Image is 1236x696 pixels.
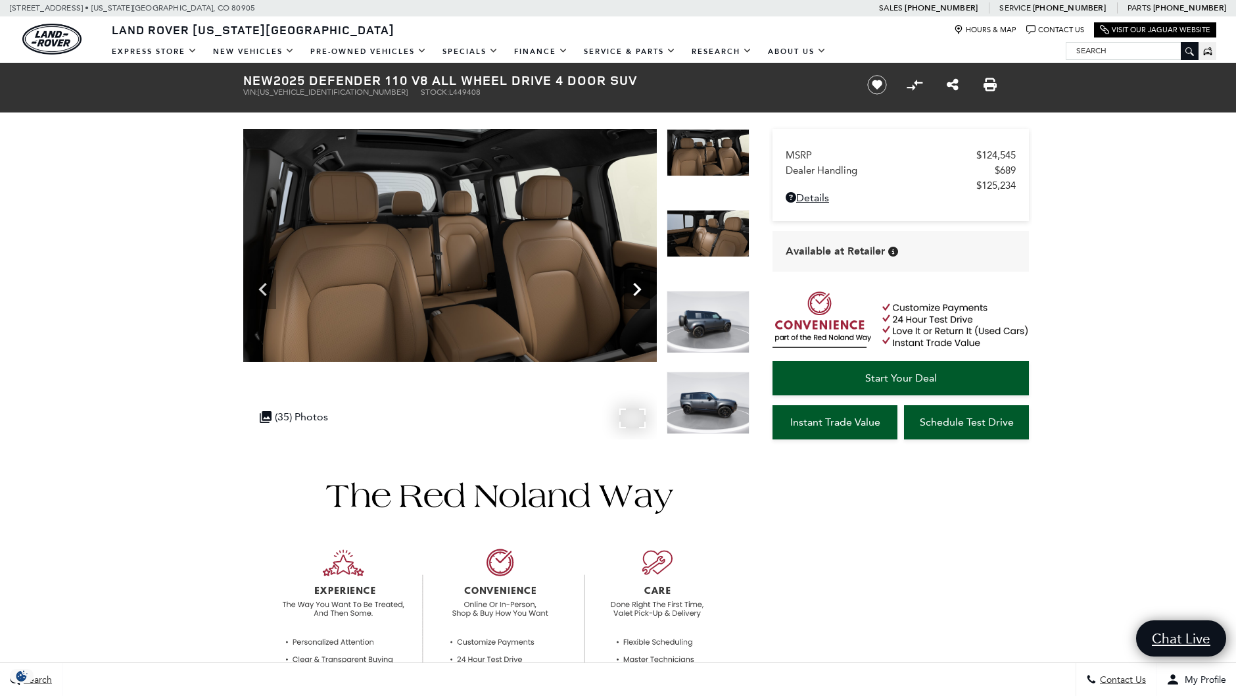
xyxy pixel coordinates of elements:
img: New 2025 Carpathian Grey LAND ROVER V8 image 6 [243,129,657,362]
a: Instant Trade Value [772,405,897,439]
img: New 2025 Carpathian Grey LAND ROVER V8 image 7 [667,210,749,257]
nav: Main Navigation [104,40,834,63]
span: Parts [1128,3,1151,12]
a: Print this New 2025 Defender 110 V8 All Wheel Drive 4 Door SUV [984,77,997,93]
button: Open user profile menu [1156,663,1236,696]
a: [STREET_ADDRESS] • [US_STATE][GEOGRAPHIC_DATA], CO 80905 [10,3,255,12]
span: My Profile [1179,674,1226,685]
div: Previous [250,270,276,309]
a: About Us [760,40,834,63]
a: [PHONE_NUMBER] [1153,3,1226,13]
a: EXPRESS STORE [104,40,205,63]
a: Share this New 2025 Defender 110 V8 All Wheel Drive 4 Door SUV [947,77,959,93]
input: Search [1066,43,1198,59]
span: Dealer Handling [786,164,995,176]
span: MSRP [786,149,976,161]
a: Contact Us [1026,25,1084,35]
img: New 2025 Carpathian Grey LAND ROVER V8 image 8 [667,291,749,353]
a: Chat Live [1136,620,1226,657]
a: Dealer Handling $689 [786,164,1016,176]
span: [US_VEHICLE_IDENTIFICATION_NUMBER] [258,87,408,97]
a: Specials [435,40,506,63]
a: MSRP $124,545 [786,149,1016,161]
span: $124,545 [976,149,1016,161]
a: Start Your Deal [772,361,1029,395]
a: [PHONE_NUMBER] [905,3,978,13]
h1: 2025 Defender 110 V8 All Wheel Drive 4 Door SUV [243,73,845,87]
a: [PHONE_NUMBER] [1033,3,1106,13]
div: (35) Photos [253,404,335,430]
span: Available at Retailer [786,244,885,259]
a: Service & Parts [576,40,684,63]
a: New Vehicles [205,40,302,63]
a: Visit Our Jaguar Website [1100,25,1210,35]
a: $125,234 [786,180,1016,191]
a: land-rover [22,24,82,55]
a: Finance [506,40,576,63]
img: Opt-Out Icon [7,669,37,683]
div: Vehicle is in stock and ready for immediate delivery. Due to demand, availability is subject to c... [888,247,898,257]
span: Sales [879,3,903,12]
a: Land Rover [US_STATE][GEOGRAPHIC_DATA] [104,22,402,37]
span: Stock: [421,87,449,97]
span: Land Rover [US_STATE][GEOGRAPHIC_DATA] [112,22,394,37]
span: Service [999,3,1030,12]
iframe: YouTube video player [772,446,1029,653]
img: New 2025 Carpathian Grey LAND ROVER V8 image 6 [667,129,749,176]
span: Contact Us [1097,674,1146,685]
span: $689 [995,164,1016,176]
span: Schedule Test Drive [920,416,1014,428]
a: Pre-Owned Vehicles [302,40,435,63]
img: New 2025 Carpathian Grey LAND ROVER V8 image 9 [667,372,749,434]
span: Start Your Deal [865,372,937,384]
a: Hours & Map [954,25,1016,35]
span: Chat Live [1145,630,1217,647]
span: $125,234 [976,180,1016,191]
button: Compare Vehicle [905,75,924,95]
a: Details [786,191,1016,204]
div: Next [624,270,650,309]
span: VIN: [243,87,258,97]
button: Save vehicle [863,74,891,95]
strong: New [243,71,273,89]
a: Research [684,40,760,63]
span: L449408 [449,87,481,97]
span: Instant Trade Value [790,416,880,428]
img: Land Rover [22,24,82,55]
a: Schedule Test Drive [904,405,1029,439]
section: Click to Open Cookie Consent Modal [7,669,37,683]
